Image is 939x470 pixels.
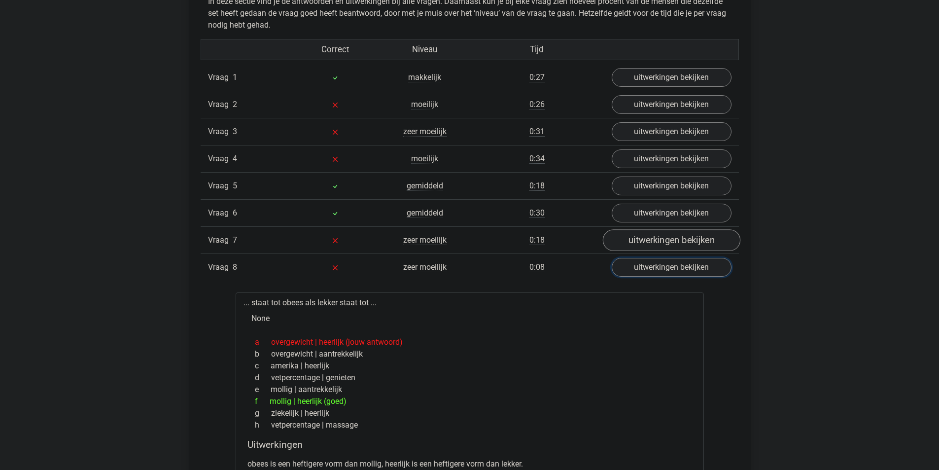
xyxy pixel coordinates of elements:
[208,207,233,219] span: Vraag
[243,309,696,328] div: None
[255,407,271,419] span: g
[529,208,545,218] span: 0:30
[208,234,233,246] span: Vraag
[247,396,692,407] div: mollig | heerlijk (goed)
[529,181,545,191] span: 0:18
[602,229,740,251] a: uitwerkingen bekijken
[408,72,441,82] span: makkelijk
[233,181,237,190] span: 5
[208,180,233,192] span: Vraag
[255,384,271,396] span: e
[255,360,271,372] span: c
[403,235,447,245] span: zeer moeilijk
[208,72,233,83] span: Vraag
[612,95,731,114] a: uitwerkingen bekijken
[529,72,545,82] span: 0:27
[380,43,470,56] div: Niveau
[255,348,271,360] span: b
[411,154,438,164] span: moeilijk
[255,372,271,384] span: d
[529,154,545,164] span: 0:34
[407,208,443,218] span: gemiddeld
[247,372,692,384] div: vetpercentage | genieten
[255,396,270,407] span: f
[247,348,692,360] div: overgewicht | aantrekkelijk
[208,99,233,110] span: Vraag
[529,127,545,137] span: 0:31
[403,127,447,137] span: zeer moeilijk
[529,100,545,109] span: 0:26
[612,149,731,168] a: uitwerkingen bekijken
[612,68,731,87] a: uitwerkingen bekijken
[255,336,271,348] span: a
[233,208,237,217] span: 6
[208,261,233,273] span: Vraag
[612,122,731,141] a: uitwerkingen bekijken
[247,458,692,470] p: obees is een heftigere vorm dan mollig, heerlijk is een heftigere vorm dan lekker.
[247,439,692,450] h4: Uitwerkingen
[407,181,443,191] span: gemiddeld
[247,407,692,419] div: ziekelijk | heerlijk
[255,419,271,431] span: h
[612,177,731,195] a: uitwerkingen bekijken
[233,154,237,163] span: 4
[529,262,545,272] span: 0:08
[529,235,545,245] span: 0:18
[247,419,692,431] div: vetpercentage | massage
[208,153,233,165] span: Vraag
[247,336,692,348] div: overgewicht | heerlijk (jouw antwoord)
[612,258,731,277] a: uitwerkingen bekijken
[469,43,604,56] div: Tijd
[247,360,692,372] div: amerika | heerlijk
[233,127,237,136] span: 3
[233,235,237,245] span: 7
[233,100,237,109] span: 2
[233,262,237,272] span: 8
[290,43,380,56] div: Correct
[403,262,447,272] span: zeer moeilijk
[233,72,237,82] span: 1
[612,204,731,222] a: uitwerkingen bekijken
[208,126,233,138] span: Vraag
[247,384,692,396] div: mollig | aantrekkelijk
[411,100,438,109] span: moeilijk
